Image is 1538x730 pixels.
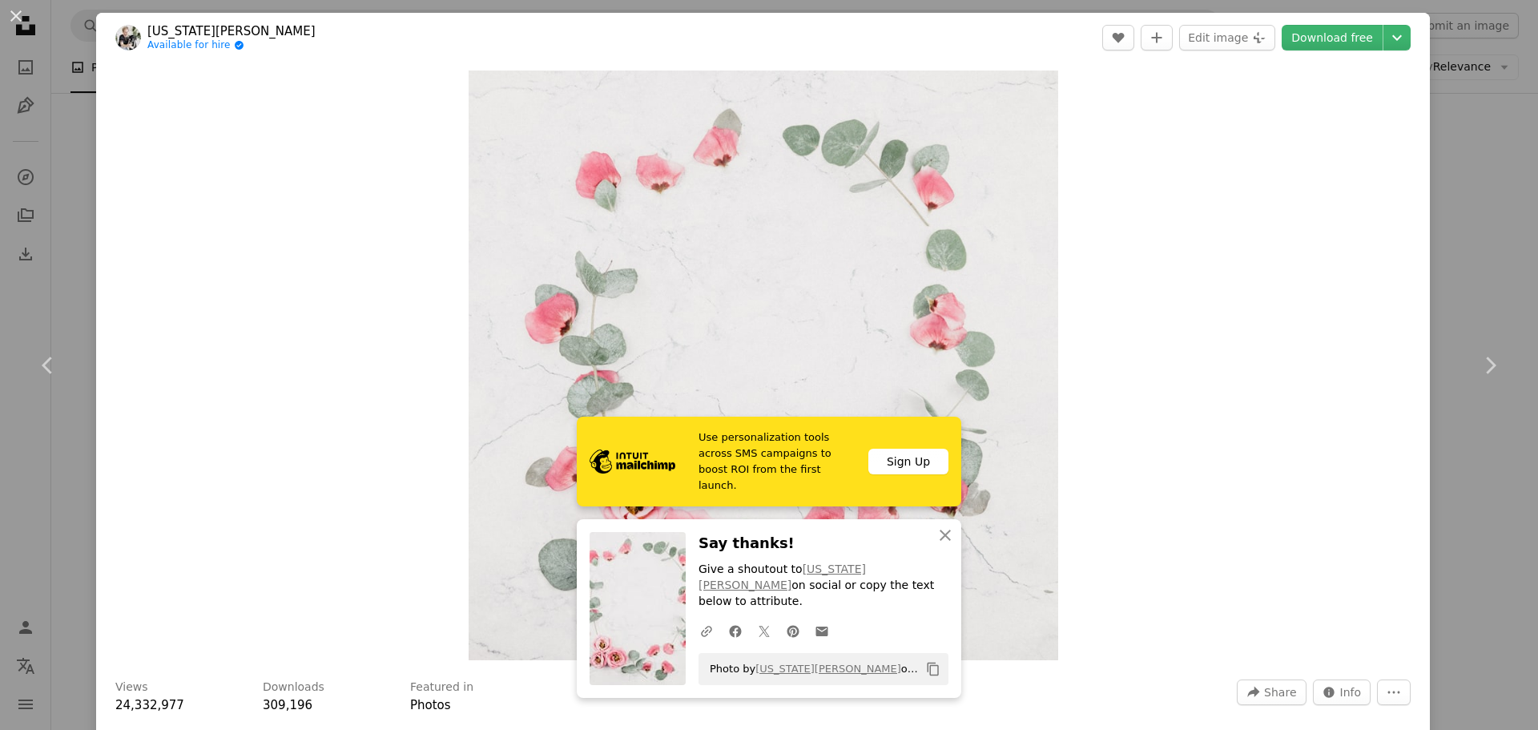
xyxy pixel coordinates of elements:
button: Choose download size [1383,25,1411,50]
span: Info [1340,680,1362,704]
img: pink roses on white marble surface [469,71,1058,660]
div: Sign Up [868,449,948,474]
a: Available for hire [147,39,316,52]
a: Share on Pinterest [779,615,807,647]
button: More Actions [1377,680,1411,705]
h3: Downloads [263,680,324,696]
span: 309,196 [263,698,312,712]
button: Stats about this image [1313,680,1371,705]
p: Give a shoutout to on social or copy the text below to attribute. [699,562,948,610]
a: Use personalization tools across SMS campaigns to boost ROI from the first launch.Sign Up [577,417,961,506]
span: Photo by on [702,656,920,682]
a: [US_STATE][PERSON_NAME] [147,23,316,39]
h3: Views [115,680,148,696]
a: Download free [1282,25,1383,50]
button: Like [1102,25,1134,50]
button: Share this image [1237,680,1306,705]
button: Copy to clipboard [920,655,947,683]
a: Share over email [807,615,836,647]
img: file-1690386555781-336d1949dad1image [590,450,675,474]
a: Share on Facebook [721,615,750,647]
img: Go to Georgia de Lotz's profile [115,25,141,50]
h3: Say thanks! [699,532,948,555]
a: Share on Twitter [750,615,779,647]
a: Photos [410,698,451,712]
button: Edit image [1179,25,1275,50]
a: Next [1442,288,1538,442]
button: Add to Collection [1141,25,1173,50]
button: Zoom in on this image [469,71,1058,660]
h3: Featured in [410,680,473,696]
a: [US_STATE][PERSON_NAME] [755,663,901,675]
span: Use personalization tools across SMS campaigns to boost ROI from the first launch. [699,430,856,494]
span: Share [1264,680,1296,704]
a: [US_STATE][PERSON_NAME] [699,563,866,591]
span: 24,332,977 [115,698,184,712]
